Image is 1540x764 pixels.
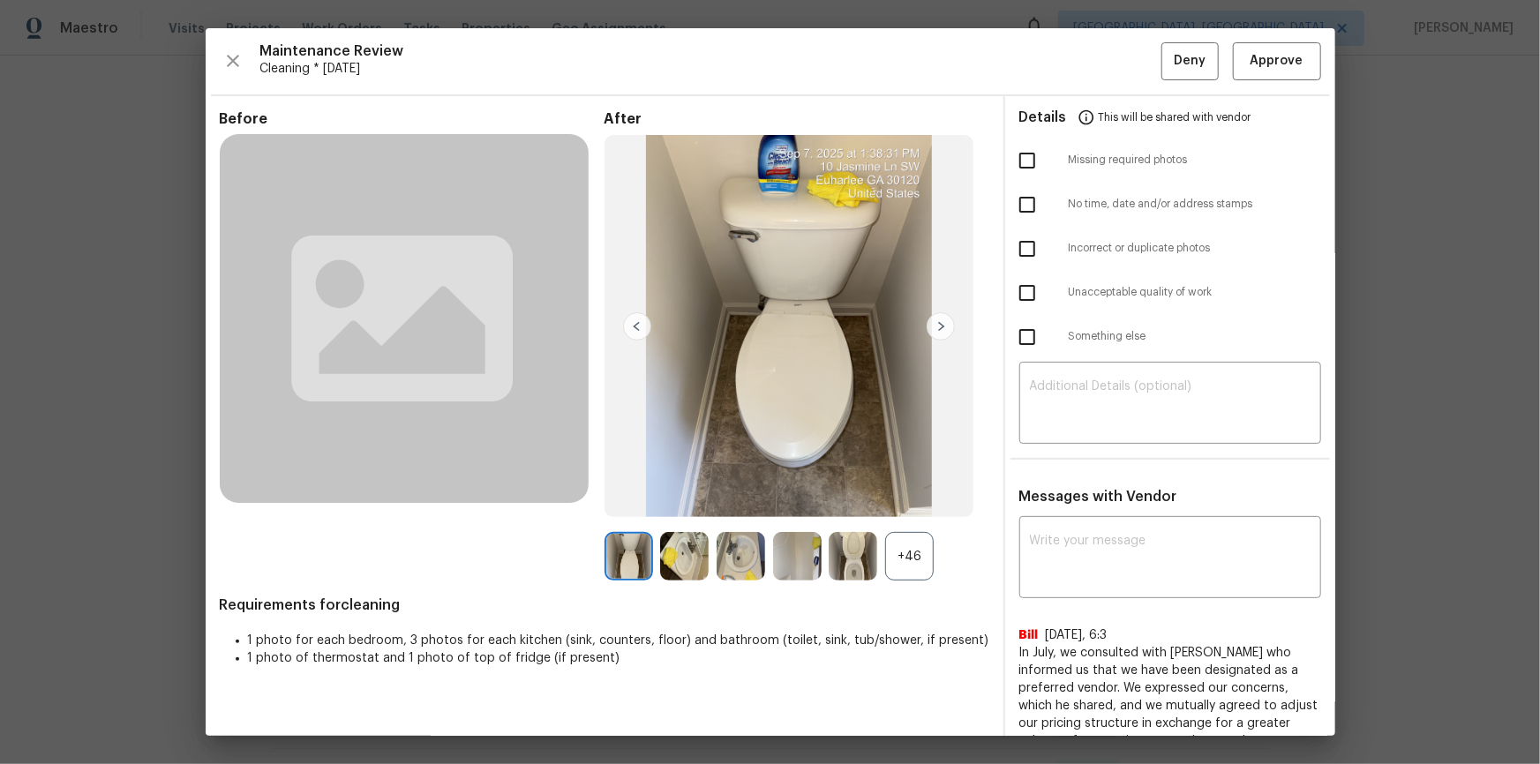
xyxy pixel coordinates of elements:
[623,312,651,341] img: left-chevron-button-url
[1019,626,1039,644] span: Bill
[605,110,989,128] span: After
[1069,329,1321,344] span: Something else
[248,649,989,667] li: 1 photo of thermostat and 1 photo of top of fridge (if present)
[1019,490,1177,504] span: Messages with Vendor
[1174,50,1206,72] span: Deny
[1099,96,1251,139] span: This will be shared with vendor
[1005,315,1335,359] div: Something else
[1005,271,1335,315] div: Unacceptable quality of work
[1046,629,1108,641] span: [DATE], 6:3
[220,596,989,614] span: Requirements for cleaning
[1251,50,1303,72] span: Approve
[927,312,955,341] img: right-chevron-button-url
[1005,139,1335,183] div: Missing required photos
[1069,197,1321,212] span: No time, date and/or address stamps
[1005,227,1335,271] div: Incorrect or duplicate photos
[1069,241,1321,256] span: Incorrect or duplicate photos
[260,60,1161,78] span: Cleaning * [DATE]
[1019,96,1067,139] span: Details
[1005,183,1335,227] div: No time, date and/or address stamps
[248,632,989,649] li: 1 photo for each bedroom, 3 photos for each kitchen (sink, counters, floor) and bathroom (toilet,...
[220,110,605,128] span: Before
[1161,42,1219,80] button: Deny
[1233,42,1321,80] button: Approve
[260,42,1161,60] span: Maintenance Review
[1069,285,1321,300] span: Unacceptable quality of work
[1069,153,1321,168] span: Missing required photos
[885,532,934,580] div: +46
